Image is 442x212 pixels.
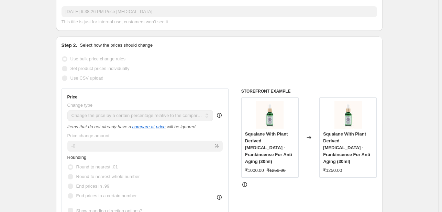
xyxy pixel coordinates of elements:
span: Use CSV upload [70,75,103,81]
span: End prices in a certain number [76,193,137,198]
img: SqualaneWithPlantDerivedRetinol_80x.jpg [256,101,284,129]
img: SqualaneWithPlantDerivedRetinol_80x.jpg [334,101,362,129]
h2: Step 2. [62,42,77,49]
h6: STOREFRONT EXAMPLE [241,89,377,94]
span: Squalane With Plant Derived [MEDICAL_DATA] - Frankincense For Anti Aging (30ml) [245,131,292,164]
input: 30% off holiday sale [62,6,377,17]
p: Select how the prices should change [80,42,153,49]
span: Round to nearest whole number [76,174,140,179]
span: Rounding [67,155,87,160]
button: compare at price [132,124,166,129]
span: Change type [67,103,93,108]
div: ₹1000.00 [245,167,264,174]
div: ₹1250.00 [323,167,342,174]
span: End prices in .99 [76,184,110,189]
span: Squalane With Plant Derived [MEDICAL_DATA] - Frankincense For Anti Aging (30ml) [323,131,370,164]
span: This title is just for internal use, customers won't see it [62,19,168,24]
input: -20 [67,141,213,152]
span: % [214,143,219,149]
span: Price change amount [67,133,110,138]
h3: Price [67,94,77,100]
span: Use bulk price change rules [70,56,125,61]
i: Items that do not already have a [67,124,131,129]
i: will be ignored. [167,124,197,129]
strike: ₹1250.00 [267,167,286,174]
span: Set product prices individually [70,66,130,71]
span: Round to nearest .01 [76,164,118,169]
div: help [216,112,223,119]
